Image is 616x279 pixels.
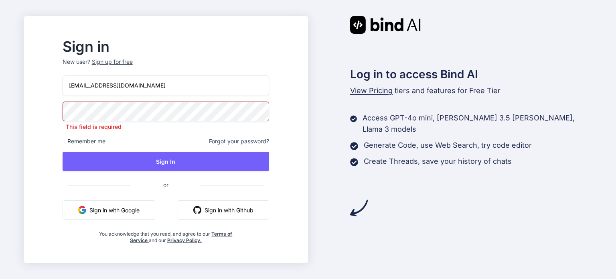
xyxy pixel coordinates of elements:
[63,40,269,53] h2: Sign in
[63,75,269,95] input: Login or Email
[350,85,592,96] p: tiers and features for Free Tier
[63,152,269,171] button: Sign In
[63,137,105,145] span: Remember me
[178,200,269,220] button: Sign in with Github
[364,140,532,151] p: Generate Code, use Web Search, try code editor
[350,86,393,95] span: View Pricing
[363,112,592,135] p: Access GPT-4o mini, [PERSON_NAME] 3.5 [PERSON_NAME], Llama 3 models
[63,123,269,131] p: This field is required
[97,226,235,244] div: You acknowledge that you read, and agree to our and our
[63,200,155,220] button: Sign in with Google
[209,137,269,145] span: Forgot your password?
[130,231,233,243] a: Terms of Service
[350,16,421,34] img: Bind AI logo
[350,66,592,83] h2: Log in to access Bind AI
[63,58,269,75] p: New user?
[131,175,201,195] span: or
[167,237,202,243] a: Privacy Policy.
[350,199,368,217] img: arrow
[364,156,512,167] p: Create Threads, save your history of chats
[92,58,133,66] div: Sign up for free
[193,206,201,214] img: github
[78,206,86,214] img: google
